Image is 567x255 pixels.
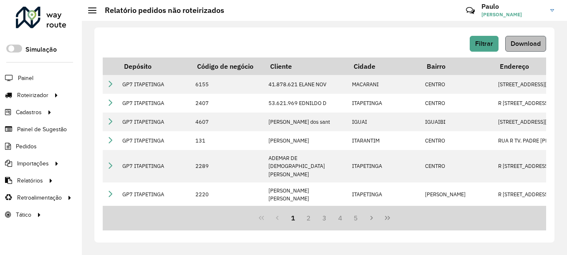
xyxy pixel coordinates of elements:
[380,210,395,226] button: Last Page
[118,94,191,112] td: GP7 ITAPETINGA
[421,57,494,75] th: Bairro
[348,112,421,131] td: IGUAI
[191,75,264,94] td: 6155
[17,125,67,134] span: Painel de Sugestão
[348,182,421,207] td: ITAPETINGA
[421,150,494,182] td: CENTRO
[316,210,332,226] button: 3
[421,182,494,207] td: [PERSON_NAME]
[118,57,191,75] th: Depósito
[118,150,191,182] td: GP7 ITAPETINGA
[17,91,48,100] span: Roteirizador
[16,142,37,151] span: Pedidos
[481,2,544,10] h3: Paulo
[191,94,264,112] td: 2407
[505,36,546,52] button: Download
[191,57,264,75] th: Código de negócio
[264,112,348,131] td: [PERSON_NAME] dos sant
[421,131,494,150] td: CENTRO
[348,57,421,75] th: Cidade
[191,112,264,131] td: 4607
[18,74,33,82] span: Painel
[264,57,348,75] th: Cliente
[264,75,348,94] td: 41.878.621 ELANE NOV
[364,210,380,226] button: Next Page
[470,36,499,52] button: Filtrar
[191,150,264,182] td: 2289
[17,176,43,185] span: Relatórios
[475,40,493,47] span: Filtrar
[511,40,541,47] span: Download
[285,210,301,226] button: 1
[264,150,348,182] td: ADEMAR DE [DEMOGRAPHIC_DATA][PERSON_NAME]
[118,182,191,207] td: GP7 ITAPETINGA
[481,11,544,18] span: [PERSON_NAME]
[461,2,479,20] a: Contato Rápido
[16,210,31,219] span: Tático
[301,210,316,226] button: 2
[17,193,62,202] span: Retroalimentação
[332,210,348,226] button: 4
[264,182,348,207] td: [PERSON_NAME] [PERSON_NAME]
[16,108,42,117] span: Cadastros
[191,182,264,207] td: 2220
[118,131,191,150] td: GP7 ITAPETINGA
[191,131,264,150] td: 131
[264,131,348,150] td: [PERSON_NAME]
[348,210,364,226] button: 5
[118,75,191,94] td: GP7 ITAPETINGA
[118,112,191,131] td: GP7 ITAPETINGA
[348,75,421,94] td: MACARANI
[348,150,421,182] td: ITAPETINGA
[96,6,224,15] h2: Relatório pedidos não roteirizados
[17,159,49,168] span: Importações
[421,112,494,131] td: IGUAIBI
[348,94,421,112] td: ITAPETINGA
[264,94,348,112] td: 53.621.969 EDNILDO D
[25,45,57,55] label: Simulação
[421,94,494,112] td: CENTRO
[348,131,421,150] td: ITARANTIM
[421,75,494,94] td: CENTRO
